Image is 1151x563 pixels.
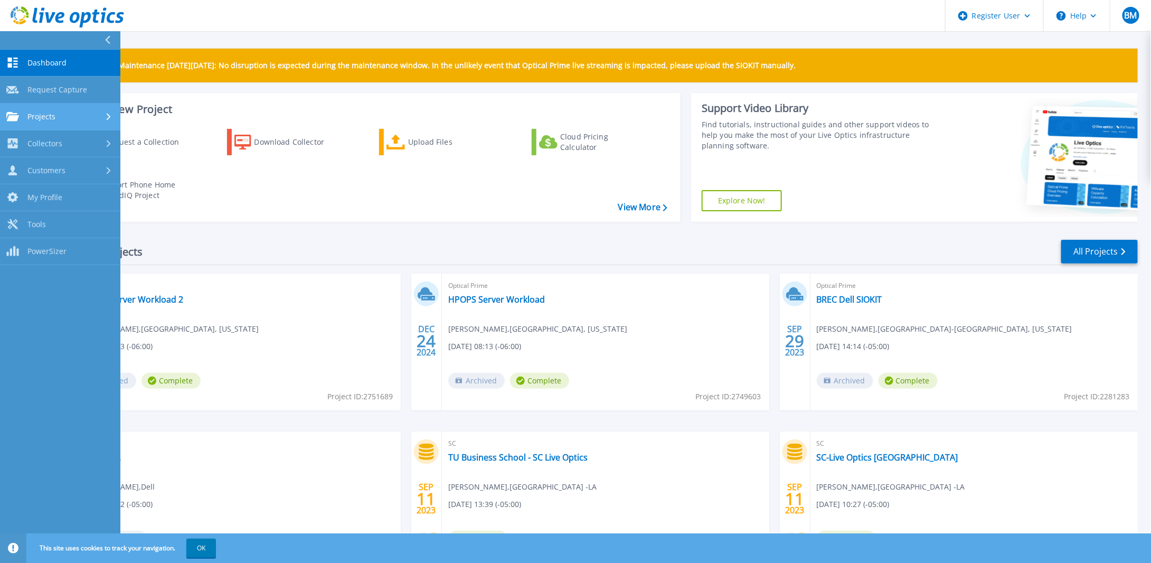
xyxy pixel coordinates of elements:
[448,452,588,463] a: TU Business School - SC Live Optics
[379,129,497,155] a: Upload Files
[27,247,67,256] span: PowerSizer
[702,119,931,151] div: Find tutorials, instructional guides and other support videos to help you make the most of your L...
[27,85,87,95] span: Request Capture
[1124,11,1137,20] span: BM
[510,373,569,389] span: Complete
[417,336,436,345] span: 24
[817,373,873,389] span: Archived
[448,531,507,547] span: Complete
[27,220,46,229] span: Tools
[785,322,805,360] div: SEP 2023
[27,112,55,121] span: Projects
[817,341,890,352] span: [DATE] 14:14 (-05:00)
[702,190,782,211] a: Explore Now!
[817,294,882,305] a: BREC Dell SIOKIT
[1061,240,1138,264] a: All Projects
[817,323,1072,335] span: [PERSON_NAME] , [GEOGRAPHIC_DATA]-[GEOGRAPHIC_DATA], [US_STATE]
[532,129,649,155] a: Cloud Pricing Calculator
[817,481,965,493] span: [PERSON_NAME] , [GEOGRAPHIC_DATA] -LA
[785,336,804,345] span: 29
[408,132,493,153] div: Upload Files
[448,438,763,449] span: SC
[29,539,216,558] span: This site uses cookies to track your navigation.
[448,323,627,335] span: [PERSON_NAME] , [GEOGRAPHIC_DATA], [US_STATE]
[448,280,763,292] span: Optical Prime
[327,391,393,402] span: Project ID: 2751689
[817,452,958,463] a: SC-Live Optics [GEOGRAPHIC_DATA]
[105,132,190,153] div: Request a Collection
[186,539,216,558] button: OK
[879,373,938,389] span: Complete
[785,480,805,518] div: SEP 2023
[448,341,521,352] span: [DATE] 08:13 (-06:00)
[27,139,62,148] span: Collectors
[702,101,931,115] div: Support Video Library
[696,391,761,402] span: Project ID: 2749603
[448,499,521,510] span: [DATE] 13:39 (-05:00)
[560,132,645,153] div: Cloud Pricing Calculator
[79,61,796,70] p: Scheduled Maintenance [DATE][DATE]: No disruption is expected during the maintenance window. In t...
[27,166,65,175] span: Customers
[80,438,394,449] span: Optical Prime
[448,294,545,305] a: HPOPS Server Workload
[817,531,876,547] span: Complete
[227,129,345,155] a: Download Collector
[27,58,67,68] span: Dashboard
[75,129,193,155] a: Request a Collection
[254,132,339,153] div: Download Collector
[80,323,259,335] span: [PERSON_NAME] , [GEOGRAPHIC_DATA], [US_STATE]
[141,373,201,389] span: Complete
[80,280,394,292] span: Optical Prime
[785,494,804,503] span: 11
[448,481,597,493] span: [PERSON_NAME] , [GEOGRAPHIC_DATA] -LA
[75,104,667,115] h3: Start a New Project
[103,180,186,201] div: Import Phone Home CloudIQ Project
[416,480,436,518] div: SEP 2023
[817,280,1131,292] span: Optical Prime
[817,438,1131,449] span: SC
[817,499,890,510] span: [DATE] 10:27 (-05:00)
[417,494,436,503] span: 11
[80,294,183,305] a: HPOPS Server Workload 2
[416,322,436,360] div: DEC 2024
[448,373,505,389] span: Archived
[27,193,62,202] span: My Profile
[1064,391,1130,402] span: Project ID: 2281283
[618,202,667,212] a: View More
